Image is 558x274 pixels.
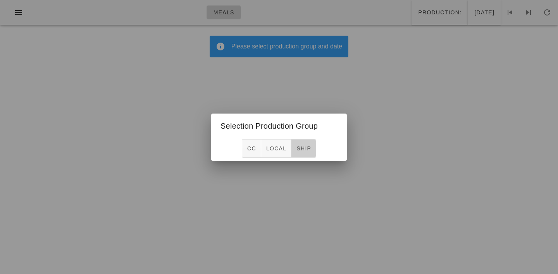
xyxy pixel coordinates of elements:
[296,145,311,152] span: ship
[211,114,347,136] div: Selection Production Group
[242,139,261,158] button: CC
[266,145,286,152] span: local
[291,139,316,158] button: ship
[247,145,256,152] span: CC
[261,139,291,158] button: local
